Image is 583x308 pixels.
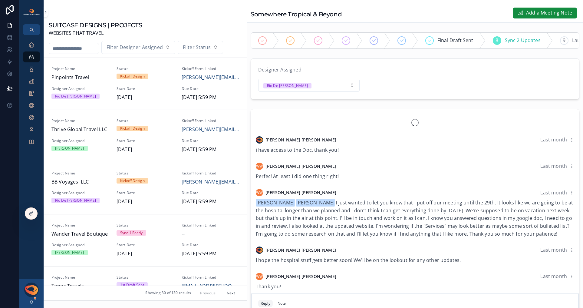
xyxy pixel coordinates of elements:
span: Last month [540,163,567,169]
span: WW [256,190,263,195]
a: Project NameBB Voyages, LLCStatusKickoff DesignKickoff Form Linked[PERSON_NAME][EMAIL_ADDRESS][DO... [44,162,247,214]
span: [PERSON_NAME] [PERSON_NAME] [265,247,336,253]
span: Status [117,118,174,123]
span: Project Name [51,223,109,228]
span: Sync 2 Updates [505,37,541,45]
div: 1st Draft Sent [120,282,144,288]
span: Start Date [117,243,174,247]
span: i have access to the Doc, thank you! [256,147,339,153]
span: [PERSON_NAME] [PERSON_NAME] [265,137,336,143]
span: [DATE] [117,250,174,258]
span: [DATE] [117,198,174,206]
span: [DATE] [117,146,174,154]
span: Due Date [182,138,239,143]
span: Kickoff Form Linked [182,66,239,71]
span: WEBSITES THAT TRAVEL [49,29,142,37]
span: Project Name [51,118,109,123]
h1: SUITCASE DESIGNS | PROJECTS [49,21,142,29]
button: Next [222,288,239,298]
span: Project Name [51,171,109,176]
button: Select Button [101,41,175,54]
span: [PERSON_NAME] [256,199,295,207]
span: Showing 30 of 130 results [145,291,191,296]
span: Kickoff Form Linked [182,118,239,123]
span: I just wanted to let you know that I put off our meeting until the 29th. It looks like we are goi... [256,199,573,237]
span: -- [182,230,185,238]
span: Kickoff Form Linked [182,275,239,280]
span: Last month [540,136,567,143]
span: Last month [540,247,567,253]
span: Start Date [117,190,174,195]
h1: Somewhere Tropical & Beyond [251,10,342,18]
span: Topos Travels [51,282,109,290]
button: Note [275,300,288,307]
div: Kickoff Design [120,126,145,131]
span: Designer Assigned [51,138,109,143]
img: App logo [23,9,40,15]
span: Status [117,275,174,280]
a: [PERSON_NAME][EMAIL_ADDRESS][DOMAIN_NAME] [182,74,239,81]
button: Add a Meeting Note [513,8,577,18]
span: Final Draft Sent [437,37,473,45]
span: 9 [563,37,565,45]
span: 8 [496,37,498,45]
div: Note [278,301,286,306]
button: Select Button [258,79,360,92]
span: Due Date [182,243,239,247]
span: Start Date [117,138,174,143]
span: Kickoff Form Linked [182,223,239,228]
span: [PERSON_NAME] [PERSON_NAME] [265,273,336,280]
span: I hope the hospital stuff gets better soon! We'll be on the lookout for any other updates. [256,257,461,263]
span: Kickoff Form Linked [182,171,239,176]
span: Filter Status [183,44,211,51]
span: Add a Meeting Note [526,9,572,17]
a: [PERSON_NAME][EMAIL_ADDRESS][DOMAIN_NAME] [182,126,239,134]
a: [EMAIL_ADDRESS][DOMAIN_NAME] [182,282,239,290]
a: Project NamePinpoints TravelStatusKickoff DesignKickoff Form Linked[PERSON_NAME][EMAIL_ADDRESS][D... [44,58,247,110]
span: Pinpoints Travel [51,74,109,81]
span: WW [256,274,263,279]
span: [PERSON_NAME] [PERSON_NAME] [265,163,336,169]
span: Designer Assigned [258,66,301,73]
div: scrollable content [19,35,44,155]
span: [DATE] 5:59 PM [182,94,239,101]
span: Start Date [117,86,174,91]
span: Project Name [51,66,109,71]
span: [DATE] 5:59 PM [182,146,239,154]
span: [DATE] 5:59 PM [182,250,239,258]
div: Kickoff Design [120,178,145,184]
span: [DATE] [117,94,174,101]
span: Wander Travel Boutique [51,230,109,238]
span: [DATE] 5:59 PM [182,198,239,206]
a: Project NameWander Travel BoutiqueStatusSync 1 ReadyKickoff Form Linked--Designer Assigned[PERSON... [44,214,247,266]
span: WW [256,164,263,169]
div: [PERSON_NAME] [55,250,84,255]
div: Sync 1 Ready [120,230,143,236]
span: [PERSON_NAME] [PERSON_NAME] [265,190,336,196]
span: Thank you! [256,283,281,290]
div: [PERSON_NAME] [55,146,84,151]
span: [PERSON_NAME] [296,199,335,207]
span: Last month [540,273,567,280]
span: Due Date [182,86,239,91]
span: Thrive Global Travel LLC [51,126,109,134]
span: Due Date [182,190,239,195]
span: BB Voyages, LLC [51,178,109,186]
button: Select Button [178,41,223,54]
span: Status [117,66,174,71]
span: Status [117,171,174,176]
div: Rio De [PERSON_NAME] [267,83,308,88]
a: [PERSON_NAME][EMAIL_ADDRESS][DOMAIN_NAME] [182,178,239,186]
span: Last month [540,189,567,196]
div: Kickoff Design [120,74,145,79]
span: Filter Designer Assigned [107,44,163,51]
span: Perfec! At least I did one thing right! [256,173,339,180]
div: Rio De [PERSON_NAME] [55,198,96,203]
span: Designer Assigned [51,86,109,91]
span: Project Name [51,275,109,280]
span: Status [117,223,174,228]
